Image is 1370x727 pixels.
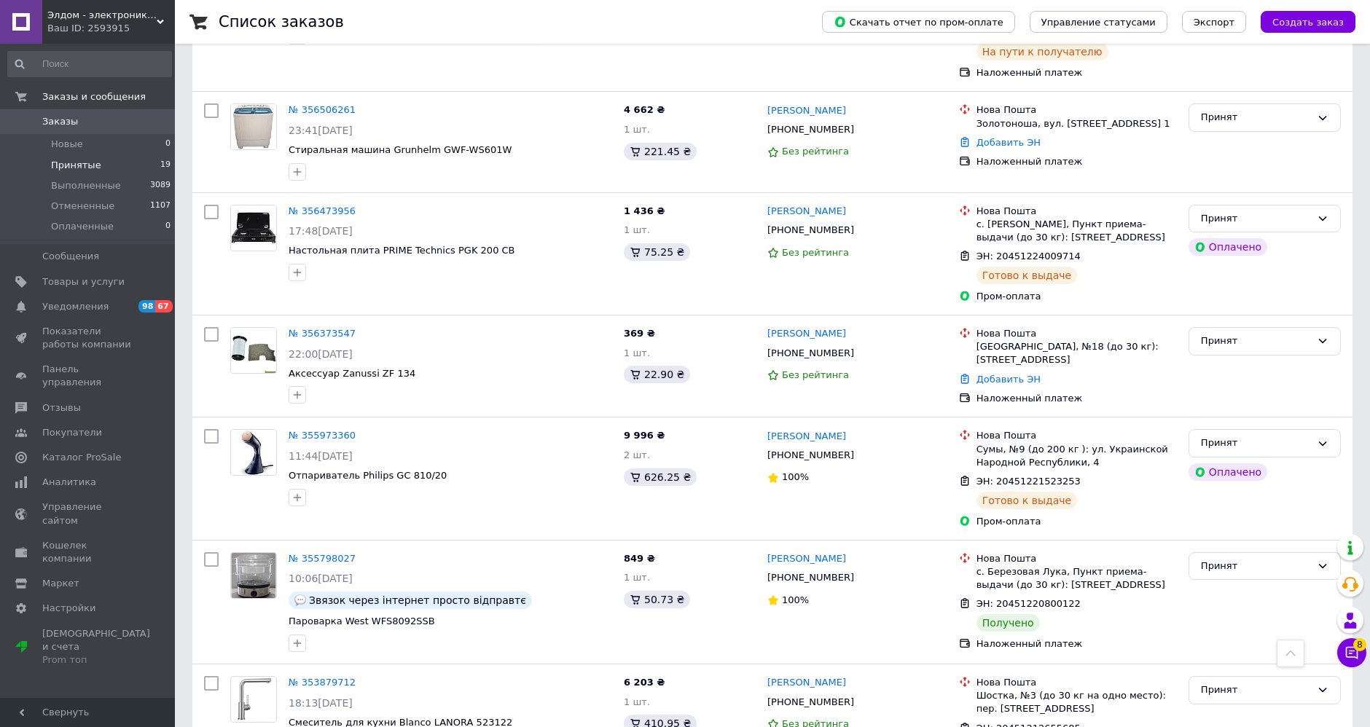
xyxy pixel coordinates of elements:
[624,224,650,235] span: 1 шт.
[976,251,1081,262] span: ЭН: 20451224009714
[289,470,447,481] span: Отпариватель Philips GC 810/20
[42,602,95,615] span: Настройки
[42,539,135,565] span: Кошелек компании
[767,104,846,118] a: [PERSON_NAME]
[624,572,650,583] span: 1 шт.
[976,218,1177,244] div: с. [PERSON_NAME], Пункт приема-выдачи (до 30 кг): [STREET_ADDRESS]
[289,697,353,709] span: 18:13[DATE]
[155,300,172,313] span: 67
[219,13,344,31] h1: Список заказов
[51,220,114,233] span: Оплаченные
[138,300,155,313] span: 98
[624,205,665,216] span: 1 436 ₴
[1201,436,1311,451] div: Принят
[976,66,1177,79] div: Наложенный платеж
[782,594,809,605] span: 100%
[230,103,277,150] a: Фото товару
[976,117,1177,130] div: Золотоноша, вул. [STREET_ADDRESS] 1
[976,637,1177,651] div: Наложенный платеж
[976,552,1177,565] div: Нова Пошта
[624,143,697,160] div: 221.45 ₴
[1189,238,1267,256] div: Оплачено
[42,363,135,389] span: Панель управления
[1261,11,1355,33] button: Создать заказ
[289,104,356,115] a: № 356506261
[289,573,353,584] span: 10:06[DATE]
[976,137,1041,148] a: Добавить ЭН
[767,552,846,566] a: [PERSON_NAME]
[42,115,78,128] span: Заказы
[767,430,846,444] a: [PERSON_NAME]
[289,144,512,155] a: Стиральная машина Grunhelm GWF-WS601W
[764,693,857,712] div: [PHONE_NUMBER]
[42,451,121,464] span: Каталог ProSale
[231,677,276,722] img: Фото товару
[165,138,171,151] span: 0
[289,328,356,339] a: № 356373547
[150,200,171,213] span: 1107
[1030,11,1167,33] button: Управление статусами
[42,577,79,590] span: Маркет
[1201,683,1311,698] div: Принят
[767,327,846,341] a: [PERSON_NAME]
[1041,17,1156,28] span: Управление статусами
[976,689,1177,715] div: Шостка, №3 (до 30 кг на одно место): пер. [STREET_ADDRESS]
[289,368,415,379] a: Аксессуар Zanussi ZF 134
[7,51,172,77] input: Поиск
[976,492,1077,509] div: Готово к выдаче
[42,476,96,489] span: Аналитика
[976,43,1108,60] div: На пути к получателю
[289,450,353,462] span: 11:44[DATE]
[822,11,1015,33] button: Скачать отчет по пром-оплате
[289,616,435,626] a: Пароварка West WFS8092SSB
[976,374,1041,385] a: Добавить ЭН
[976,676,1177,689] div: Нова Пошта
[42,300,109,313] span: Уведомления
[624,104,665,115] span: 4 662 ₴
[976,429,1177,442] div: Нова Пошта
[1201,211,1311,227] div: Принят
[230,676,277,723] a: Фото товару
[764,446,857,465] div: [PHONE_NUMBER]
[231,430,276,475] img: Фото товару
[624,677,665,688] span: 6 203 ₴
[767,676,846,690] a: [PERSON_NAME]
[976,565,1177,592] div: с. Березовая Лука, Пункт приема-выдачи (до 30 кг): [STREET_ADDRESS]
[624,449,650,460] span: 2 шт.
[231,328,276,373] img: Фото товару
[42,325,135,351] span: Показатели работы компании
[624,553,655,564] span: 849 ₴
[42,401,81,414] span: Отзывы
[231,553,276,598] img: Фото товару
[150,179,171,192] span: 3089
[976,515,1177,528] div: Пром-оплата
[624,430,665,441] span: 9 996 ₴
[42,653,150,667] div: Prom топ
[294,594,306,606] img: :speech_balloon:
[1353,638,1366,651] span: 8
[51,138,83,151] span: Новые
[624,696,650,707] span: 1 шт.
[230,205,277,251] a: Фото товару
[1182,11,1246,33] button: Экспорт
[1201,110,1311,125] div: Принят
[764,568,857,587] div: [PHONE_NUMBER]
[289,205,356,216] a: № 356473956
[231,104,276,149] img: Фото товару
[764,221,857,240] div: [PHONE_NUMBER]
[1246,16,1355,27] a: Создать заказ
[624,366,690,383] div: 22.90 ₴
[42,90,146,103] span: Заказы и сообщения
[47,9,157,22] span: Элдом - электроника в Ваш дом!
[160,159,171,172] span: 19
[47,22,175,35] div: Ваш ID: 2593915
[764,120,857,139] div: [PHONE_NUMBER]
[289,553,356,564] a: № 355798027
[624,468,697,486] div: 626.25 ₴
[289,225,353,237] span: 17:48[DATE]
[1337,638,1366,667] button: Чат с покупателем8
[289,430,356,441] a: № 355973360
[1201,334,1311,349] div: Принят
[976,267,1077,284] div: Готово к выдаче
